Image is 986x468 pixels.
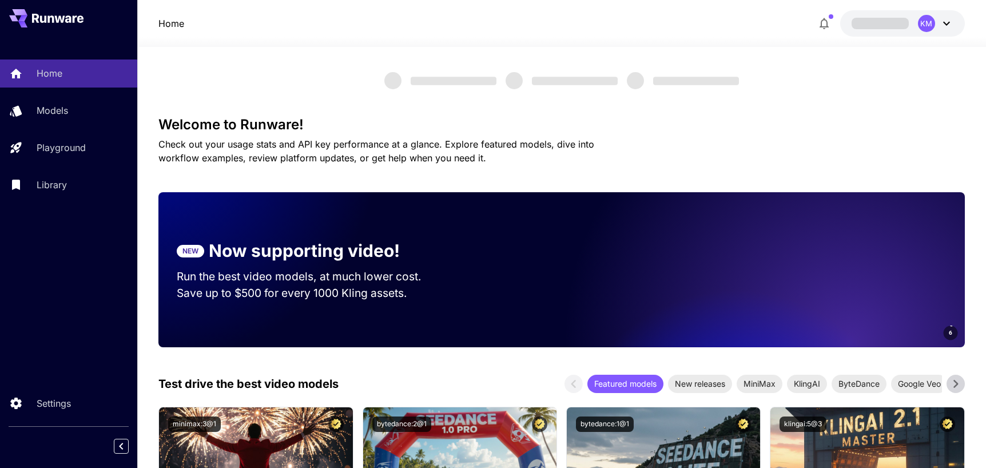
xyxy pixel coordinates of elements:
p: Models [37,104,68,117]
button: Certified Model – Vetted for best performance and includes a commercial license. [735,417,751,432]
p: Playground [37,141,86,154]
p: Home [37,66,62,80]
h3: Welcome to Runware! [158,117,965,133]
div: New releases [668,375,732,393]
div: Collapse sidebar [122,436,137,457]
div: MiniMax [737,375,782,393]
p: NEW [182,246,198,256]
div: Featured models [587,375,663,393]
div: KM [918,15,935,32]
button: Collapse sidebar [114,439,129,454]
span: New releases [668,378,732,390]
span: Google Veo [891,378,948,390]
p: Run the best video models, at much lower cost. [177,268,443,285]
button: klingai:5@3 [780,417,826,432]
span: Check out your usage stats and API key performance at a glance. Explore featured models, dive int... [158,138,594,164]
p: Now supporting video! [209,238,400,264]
span: KlingAI [787,378,827,390]
button: Certified Model – Vetted for best performance and includes a commercial license. [940,417,955,432]
div: ByteDance [832,375,886,393]
p: Settings [37,396,71,410]
p: Save up to $500 for every 1000 Kling assets. [177,285,443,302]
button: Certified Model – Vetted for best performance and includes a commercial license. [532,417,547,432]
a: Home [158,17,184,30]
button: KM [840,10,965,37]
span: 6 [949,328,952,337]
div: KlingAI [787,375,827,393]
button: bytedance:2@1 [372,417,431,432]
span: MiniMax [737,378,782,390]
button: minimax:3@1 [168,417,221,432]
div: Google Veo [891,375,948,393]
button: bytedance:1@1 [576,417,634,432]
span: ByteDance [832,378,886,390]
span: Featured models [587,378,663,390]
nav: breadcrumb [158,17,184,30]
button: Certified Model – Vetted for best performance and includes a commercial license. [328,417,344,432]
p: Library [37,178,67,192]
p: Test drive the best video models [158,375,339,392]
